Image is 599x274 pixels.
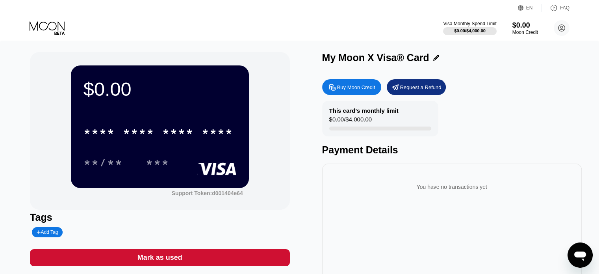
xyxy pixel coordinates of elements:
div: Mark as used [30,249,289,266]
div: $0.00Moon Credit [512,21,538,35]
div: $0.00 [512,21,538,30]
div: My Moon X Visa® Card [322,52,429,63]
div: EN [526,5,533,11]
div: $0.00 / $4,000.00 [329,116,372,127]
div: $0.00 [83,78,236,100]
div: Buy Moon Credit [322,79,381,95]
div: Visa Monthly Spend Limit [443,21,496,26]
div: Mark as used [137,253,182,262]
div: FAQ [542,4,569,12]
div: Request a Refund [387,79,446,95]
iframe: Button to launch messaging window [567,242,593,268]
div: Add Tag [32,227,63,237]
div: $0.00 / $4,000.00 [454,28,486,33]
div: Moon Credit [512,30,538,35]
div: Add Tag [37,229,58,235]
div: Payment Details [322,144,582,156]
div: You have no transactions yet [328,176,575,198]
div: Buy Moon Credit [337,84,375,91]
div: Request a Refund [400,84,441,91]
div: FAQ [560,5,569,11]
div: This card’s monthly limit [329,107,399,114]
div: Tags [30,212,289,223]
div: Support Token: d001404e64 [172,190,243,196]
div: Visa Monthly Spend Limit$0.00/$4,000.00 [443,21,496,35]
div: EN [518,4,542,12]
div: Support Token:d001404e64 [172,190,243,196]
